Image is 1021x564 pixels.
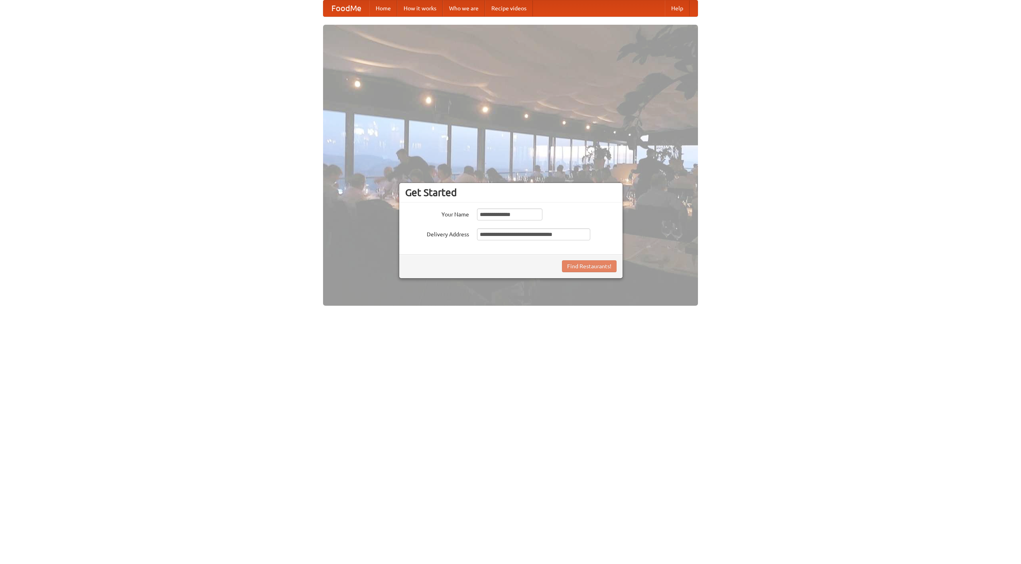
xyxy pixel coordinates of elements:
label: Delivery Address [405,228,469,238]
a: FoodMe [323,0,369,16]
button: Find Restaurants! [562,260,617,272]
a: Who we are [443,0,485,16]
h3: Get Started [405,187,617,198]
a: Help [665,0,690,16]
label: Your Name [405,208,469,218]
a: Home [369,0,397,16]
a: How it works [397,0,443,16]
a: Recipe videos [485,0,533,16]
